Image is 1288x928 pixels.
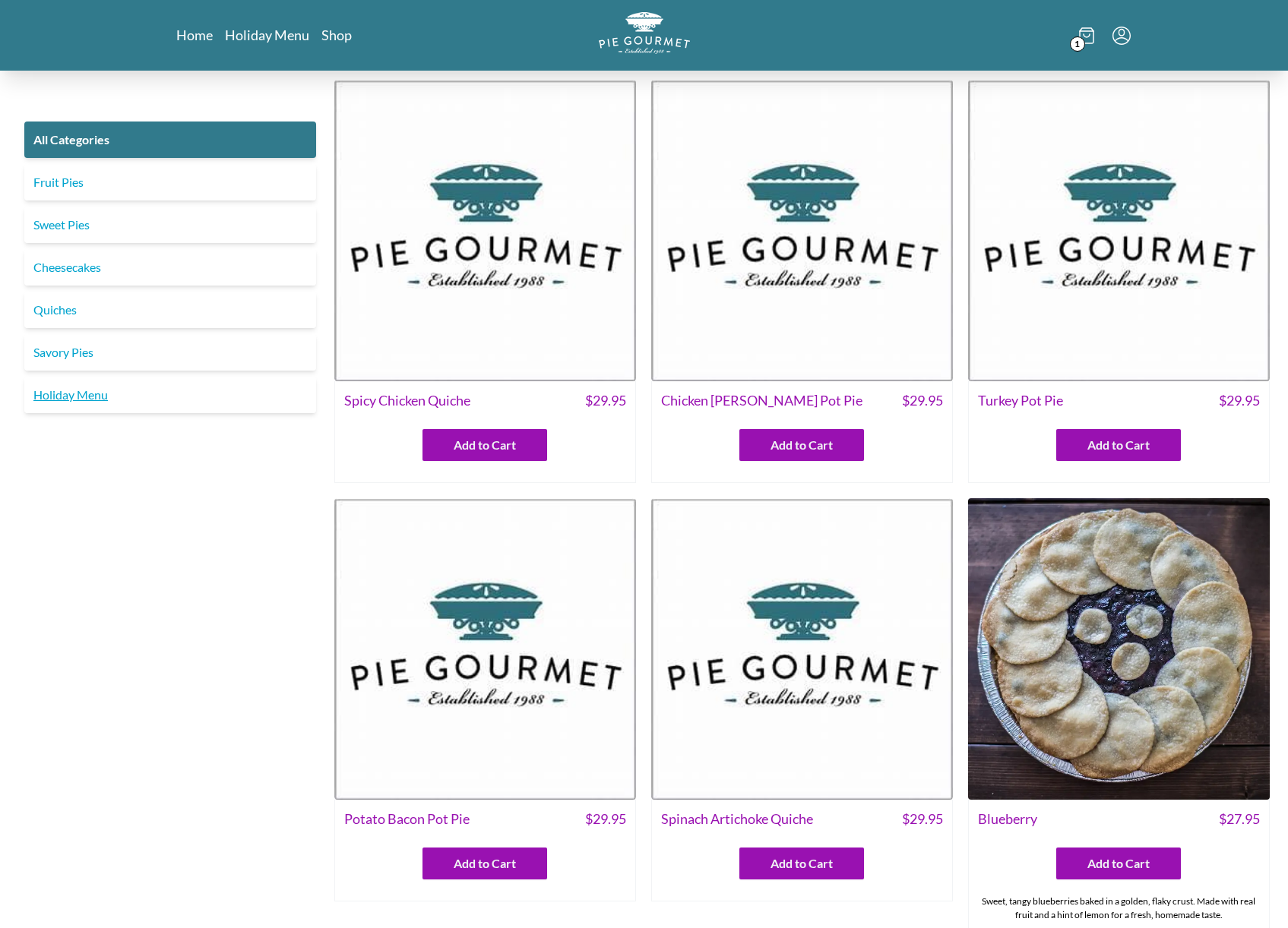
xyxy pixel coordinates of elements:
[661,390,862,411] span: Chicken [PERSON_NAME] Pot Pie
[334,80,636,381] img: Spicy Chicken Quiche
[585,809,626,829] span: $ 29.95
[968,498,1270,800] img: Blueberry
[334,498,636,800] img: Potato Bacon Pot Pie
[1070,36,1085,52] span: 1
[968,80,1270,381] img: Turkey Pot Pie
[651,80,953,381] img: Chicken Curry Pot Pie
[24,122,316,158] a: All Categories
[1219,809,1260,829] span: $ 27.95
[661,809,813,829] span: Spinach Artichoke Quiche
[344,390,470,411] span: Spicy Chicken Quiche
[902,390,943,411] span: $ 29.95
[651,498,953,800] img: Spinach Artichoke Quiche
[978,809,1037,829] span: Blueberry
[24,207,316,243] a: Sweet Pies
[1112,27,1131,45] button: Menu
[599,12,690,54] img: logo
[771,854,833,873] span: Add to Cart
[24,249,316,286] a: Cheesecakes
[1219,390,1260,411] span: $ 29.95
[1056,429,1181,461] button: Add to Cart
[1087,854,1150,873] span: Add to Cart
[599,12,690,58] a: Logo
[321,26,352,44] a: Shop
[585,390,626,411] span: $ 29.95
[771,436,833,454] span: Add to Cart
[24,377,316,413] a: Holiday Menu
[422,848,547,879] button: Add to Cart
[739,429,864,461] button: Add to Cart
[1087,436,1150,454] span: Add to Cart
[24,164,316,200] a: Fruit Pies
[978,390,1063,411] span: Turkey Pot Pie
[739,848,864,879] button: Add to Cart
[24,292,316,328] a: Quiches
[344,809,470,829] span: Potato Bacon Pot Pie
[24,334,316,371] a: Savory Pies
[454,854,516,873] span: Add to Cart
[225,26,309,44] a: Holiday Menu
[454,436,516,454] span: Add to Cart
[1056,848,1181,879] button: Add to Cart
[422,429,547,461] button: Add to Cart
[902,809,943,829] span: $ 29.95
[176,26,213,44] a: Home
